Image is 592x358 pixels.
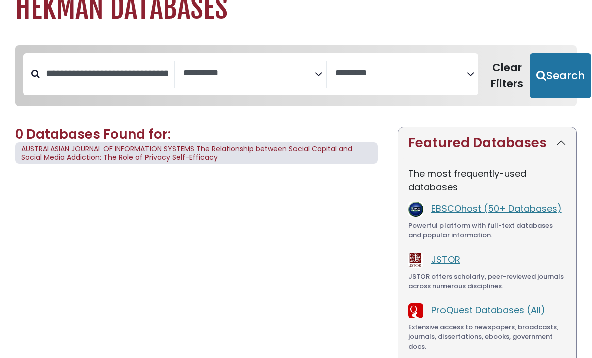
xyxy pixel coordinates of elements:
a: JSTOR [431,253,460,266]
button: Clear Filters [484,53,530,98]
a: ProQuest Databases (All) [431,304,545,316]
input: Search database by title or keyword [40,65,174,82]
nav: Search filters [15,45,577,106]
a: EBSCOhost (50+ Databases) [431,202,562,215]
button: Featured Databases [398,127,576,159]
div: Powerful platform with full-text databases and popular information. [408,221,566,241]
span: AUSTRALASIAN JOURNAL OF INFORMATION SYSTEMS The Relationship between Social Capital and Social Me... [21,144,352,162]
textarea: Search [183,68,315,79]
textarea: Search [335,68,467,79]
div: JSTOR offers scholarly, peer-reviewed journals across numerous disciplines. [408,272,566,291]
span: 0 Databases Found for: [15,125,171,143]
p: The most frequently-used databases [408,167,566,194]
button: Submit for Search Results [530,53,591,98]
div: Extensive access to newspapers, broadcasts, journals, dissertations, ebooks, government docs. [408,322,566,352]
